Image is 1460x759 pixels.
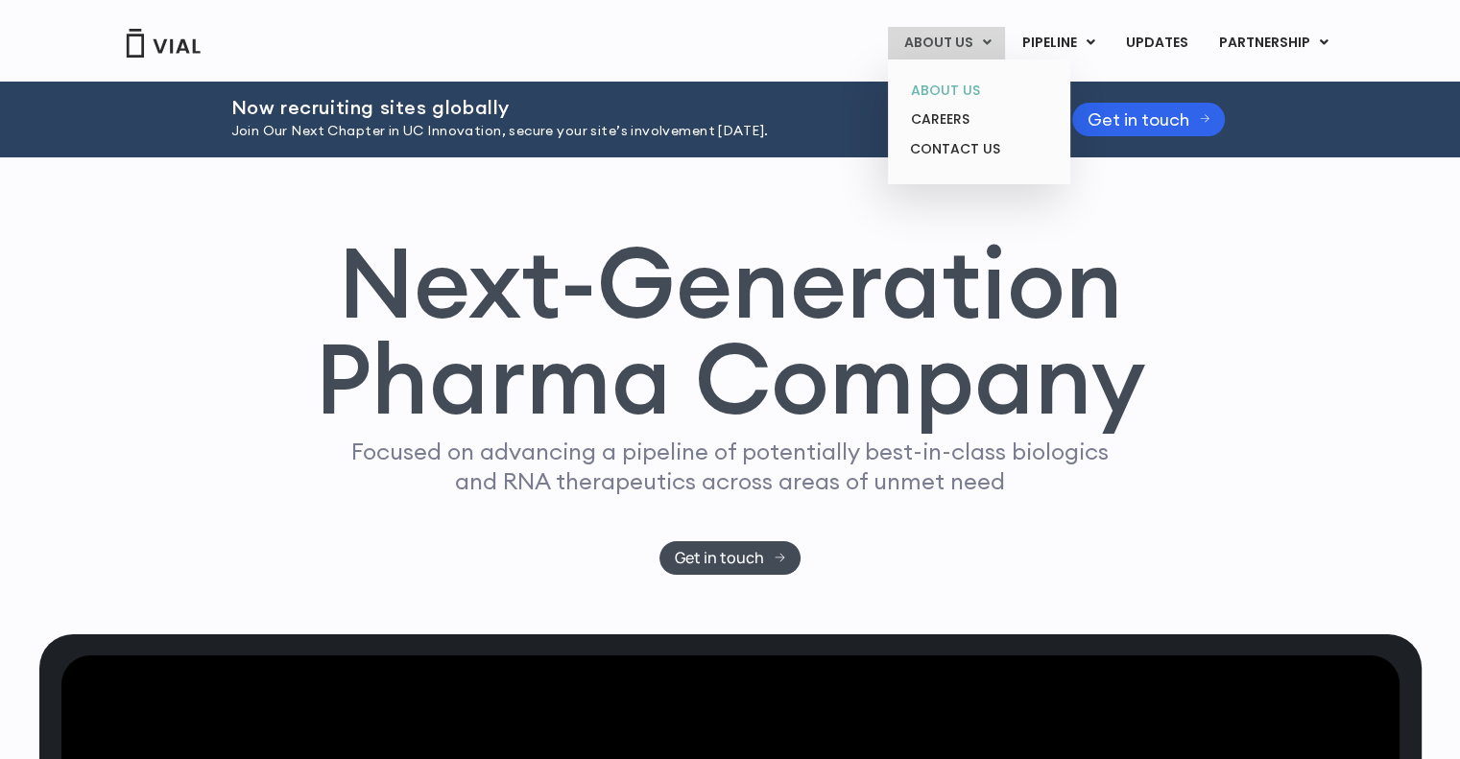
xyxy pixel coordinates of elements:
[659,541,801,575] a: Get in touch
[895,105,1063,134] a: CAREERS
[125,29,202,58] img: Vial Logo
[231,121,1024,142] p: Join Our Next Chapter in UC Innovation, secure your site’s involvement [DATE].
[231,97,1024,118] h2: Now recruiting sites globally
[675,551,764,565] span: Get in touch
[1110,27,1202,59] a: UPDATES
[1203,27,1343,59] a: PARTNERSHIPMenu Toggle
[1088,112,1189,127] span: Get in touch
[344,437,1117,496] p: Focused on advancing a pipeline of potentially best-in-class biologics and RNA therapeutics acros...
[315,234,1146,428] h1: Next-Generation Pharma Company
[888,27,1005,59] a: ABOUT USMenu Toggle
[895,76,1063,106] a: ABOUT US
[1006,27,1109,59] a: PIPELINEMenu Toggle
[895,134,1063,165] a: CONTACT US
[1072,103,1226,136] a: Get in touch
